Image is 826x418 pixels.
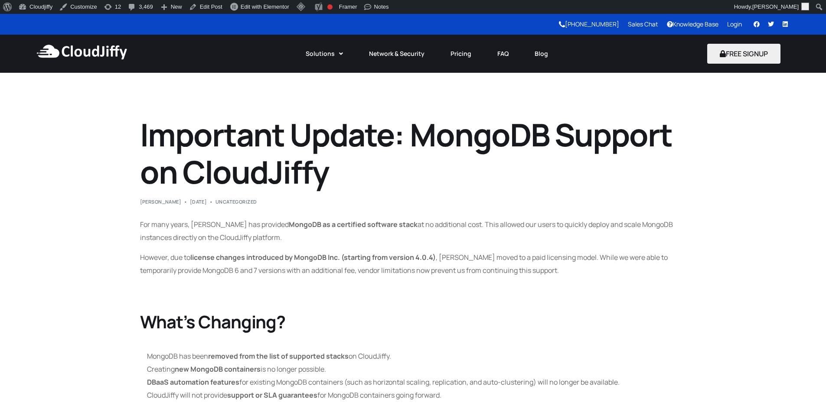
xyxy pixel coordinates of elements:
[707,49,780,58] a: FREE SIGNUP
[667,20,718,28] a: Knowledge Base
[140,198,182,205] a: [PERSON_NAME]
[147,377,239,387] strong: DBaaS automation features
[752,3,799,10] span: [PERSON_NAME]
[227,390,317,400] strong: support or SLA guarantees
[241,3,289,10] span: Edit with Elementor
[147,363,686,376] li: Creating is no longer possible.
[215,198,257,205] a: Uncategorized
[437,44,484,63] a: Pricing
[147,376,686,389] li: for existing MongoDB containers (such as horizontal scaling, replication, and auto-clustering) wi...
[707,44,780,64] button: FREE SIGNUP
[140,251,686,277] p: However, due to , [PERSON_NAME] moved to a paid licensing model. While we were able to temporaril...
[140,311,686,332] h2: What’s Changing?
[140,218,686,244] p: For many years, [PERSON_NAME] has provided at no additional cost. This allowed our users to quick...
[628,20,658,28] a: Sales Chat
[289,220,418,229] strong: MongoDB as a certified software stack
[484,44,522,63] a: FAQ
[522,44,561,63] a: Blog
[175,364,261,374] strong: new MongoDB containers
[208,351,349,361] strong: removed from the list of supported stacks
[190,199,207,204] span: [DATE]
[727,20,742,28] a: Login
[293,44,356,63] a: Solutions
[140,116,686,191] h1: Important Update: MongoDB Support on CloudJiffy
[147,389,686,402] li: CloudJiffy will not provide for MongoDB containers going forward.
[327,4,333,10] div: Focus keyphrase not set
[559,20,619,28] a: [PHONE_NUMBER]
[147,350,686,363] li: MongoDB has been on CloudJiffy.
[356,44,437,63] a: Network & Security
[190,253,436,262] strong: license changes introduced by MongoDB Inc. (starting from version 4.0.4)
